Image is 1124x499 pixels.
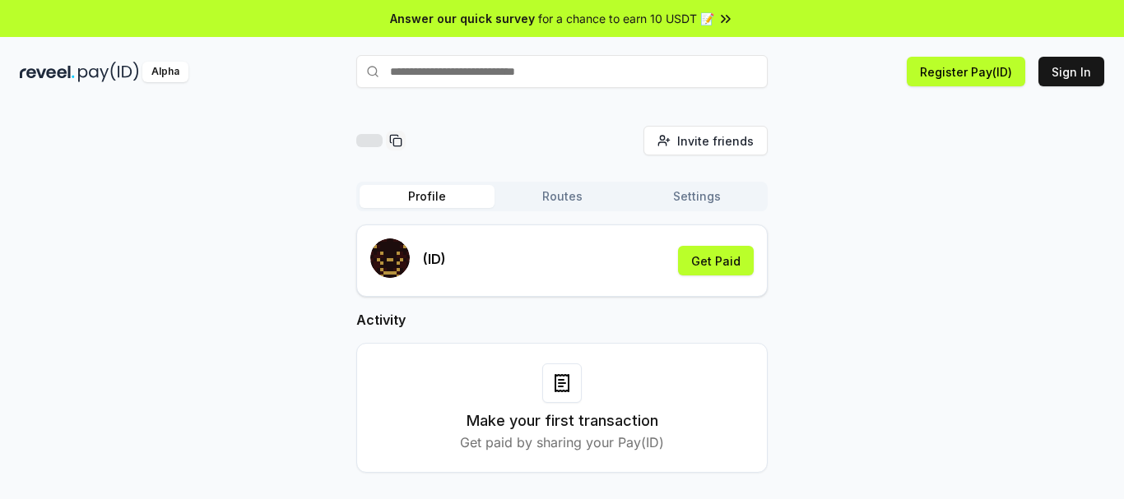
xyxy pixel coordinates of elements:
button: Sign In [1038,57,1104,86]
img: pay_id [78,62,139,82]
button: Profile [360,185,495,208]
h2: Activity [356,310,768,330]
button: Invite friends [643,126,768,155]
button: Register Pay(ID) [907,57,1025,86]
div: Alpha [142,62,188,82]
button: Settings [629,185,764,208]
span: for a chance to earn 10 USDT 📝 [538,10,714,27]
p: Get paid by sharing your Pay(ID) [460,432,664,452]
span: Invite friends [677,132,754,150]
span: Answer our quick survey [390,10,535,27]
p: (ID) [423,249,446,269]
button: Routes [495,185,629,208]
button: Get Paid [678,246,754,275]
h3: Make your first transaction [467,409,658,432]
img: reveel_dark [20,62,75,82]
